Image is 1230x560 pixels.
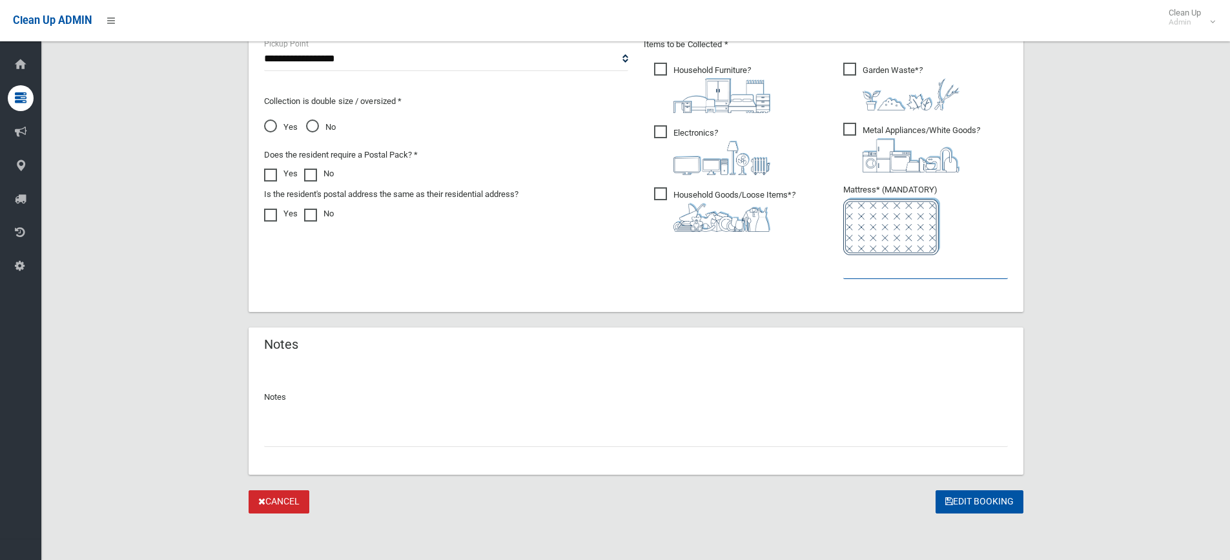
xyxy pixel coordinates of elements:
[863,78,959,110] img: 4fd8a5c772b2c999c83690221e5242e0.png
[264,187,518,202] label: Is the resident's postal address the same as their residential address?
[673,203,770,232] img: b13cc3517677393f34c0a387616ef184.png
[264,94,628,109] p: Collection is double size / oversized *
[673,141,770,175] img: 394712a680b73dbc3d2a6a3a7ffe5a07.png
[306,119,336,135] span: No
[304,206,334,222] label: No
[843,123,980,172] span: Metal Appliances/White Goods
[843,63,959,110] span: Garden Waste*
[264,147,418,163] label: Does the resident require a Postal Pack? *
[863,138,959,172] img: 36c1b0289cb1767239cdd3de9e694f19.png
[843,198,940,255] img: e7408bece873d2c1783593a074e5cb2f.png
[654,125,770,175] span: Electronics
[13,14,92,26] span: Clean Up ADMIN
[843,185,1008,255] span: Mattress* (MANDATORY)
[1162,8,1214,27] span: Clean Up
[654,63,770,113] span: Household Furniture
[654,187,795,232] span: Household Goods/Loose Items*
[264,206,298,222] label: Yes
[863,125,980,172] i: ?
[264,119,298,135] span: Yes
[863,65,959,110] i: ?
[936,490,1023,514] button: Edit Booking
[673,190,795,232] i: ?
[673,65,770,113] i: ?
[673,78,770,113] img: aa9efdbe659d29b613fca23ba79d85cb.png
[249,490,309,514] a: Cancel
[673,128,770,175] i: ?
[304,166,334,181] label: No
[1169,17,1201,27] small: Admin
[249,332,314,357] header: Notes
[264,389,1008,405] p: Notes
[264,166,298,181] label: Yes
[644,37,1008,52] p: Items to be Collected *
